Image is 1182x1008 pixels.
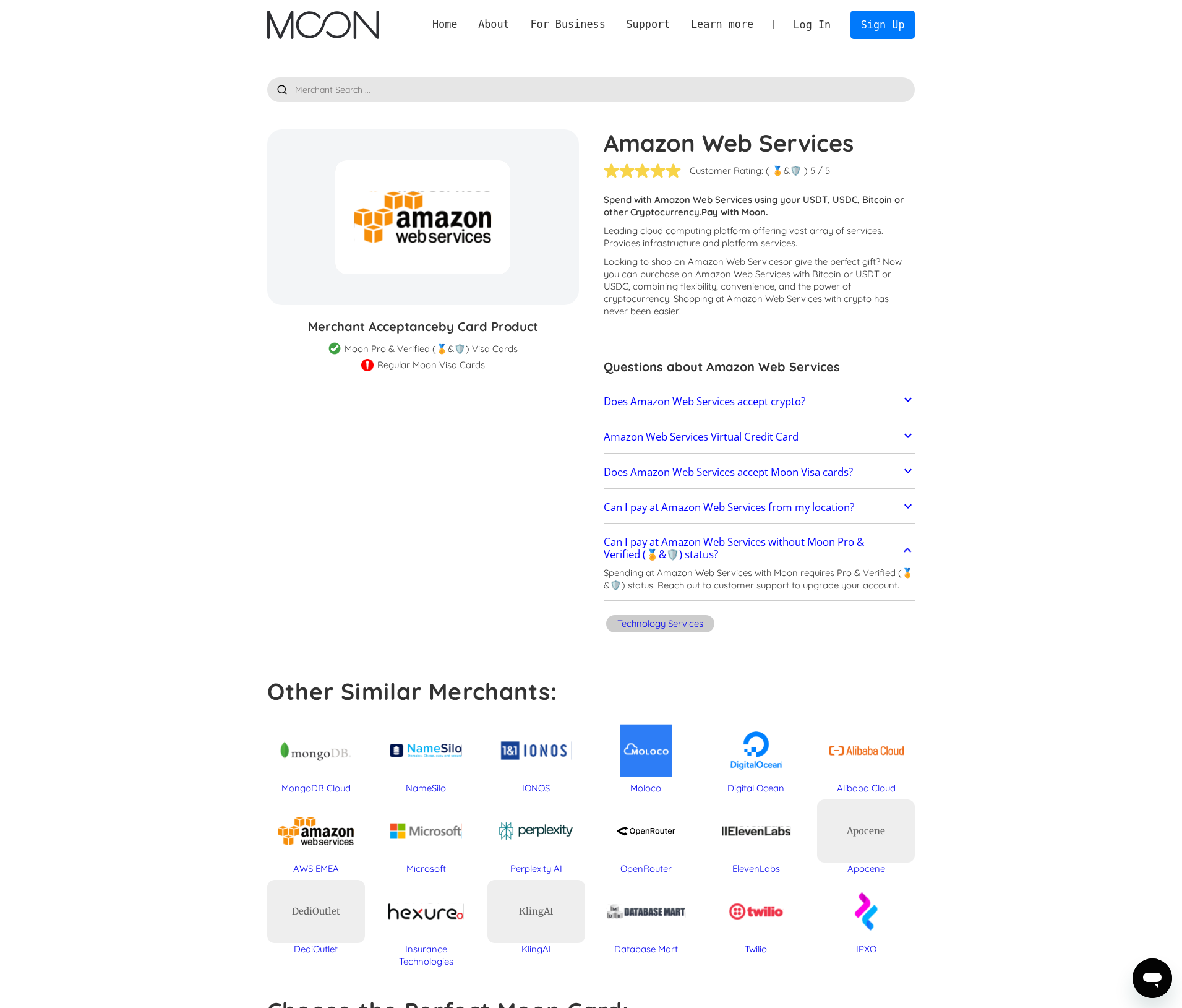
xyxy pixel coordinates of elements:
h2: Can I pay at Amazon Web Services from my location? [604,501,854,514]
div: Support [616,17,680,32]
div: Twilio [707,943,805,955]
a: Can I pay at Amazon Web Services without Moon Pro & Verified (🏅&🛡️) status? [604,530,915,567]
div: About [468,17,520,32]
h3: Merchant Acceptance [267,317,579,336]
h1: Amazon Web Services [604,129,915,157]
div: MongoDB Cloud [267,782,365,795]
div: Microsoft [377,863,475,875]
h2: Can I pay at Amazon Web Services without Moon Pro & Verified (🏅&🛡️) status? [604,536,901,561]
div: Support [626,17,670,32]
p: Looking to shop on Amazon Web Services ? Now you can purchase on Amazon Web Services with Bitcoin... [604,256,915,317]
a: Insurance Technologies [377,880,475,968]
a: Microsoft [377,799,475,876]
a: Does Amazon Web Services accept crypto? [604,389,915,415]
div: Perplexity AI [487,863,585,875]
div: IONOS [487,782,585,795]
div: DediOutlet [292,905,340,918]
div: Learn more [691,17,753,32]
a: KlingAIKlingAI [487,880,585,956]
a: Database Mart [597,880,695,956]
a: Perplexity AI [487,799,585,876]
strong: Pay with Moon. [701,206,768,218]
a: Moloco [597,719,695,795]
h3: Questions about Amazon Web Services [604,358,915,376]
strong: Other Similar Merchants: [267,677,558,705]
a: Alibaba Cloud [817,719,915,795]
div: ) [804,165,808,177]
div: IPXO [817,943,915,955]
a: ApoceneApocene [817,799,915,876]
div: KlingAI [519,905,554,918]
a: Can I pay at Amazon Web Services from my location? [604,495,915,521]
div: Moloco [597,782,695,795]
a: Technology Services [604,613,717,637]
div: ( [766,165,769,177]
div: DediOutlet [267,943,365,955]
div: - Customer Rating: [683,165,763,177]
div: Technology Services [617,618,703,630]
div: ElevenLabs [707,863,805,875]
div: For Business [530,17,605,32]
div: AWS EMEA [267,863,365,875]
h2: Does Amazon Web Services accept crypto? [604,395,805,408]
div: About [478,17,510,32]
a: Sign Up [850,11,915,38]
h2: Does Amazon Web Services accept Moon Visa cards? [604,466,853,478]
div: Regular Moon Visa Cards [377,359,485,371]
a: Log In [783,11,841,38]
div: 🏅&🛡️ [772,165,802,177]
div: Moon Pro & Verified (🏅&🛡️) Visa Cards [345,343,518,355]
a: OpenRouter [597,799,695,876]
a: IPXO [817,880,915,956]
div: KlingAI [487,943,585,955]
span: by Card Product [439,319,538,334]
a: Twilio [707,880,805,956]
div: / 5 [818,165,830,177]
a: IONOS [487,719,585,795]
a: AWS EMEA [267,799,365,876]
input: Merchant Search ... [267,77,915,102]
a: Amazon Web Services Virtual Credit Card [604,424,915,450]
p: Spend with Amazon Web Services using your USDT, USDC, Bitcoin or other Cryptocurrency. [604,194,915,218]
div: Learn more [680,17,764,32]
a: DediOutletDediOutlet [267,880,365,956]
a: NameSilo [377,719,475,795]
div: Insurance Technologies [377,943,475,968]
div: For Business [520,17,616,32]
a: Does Amazon Web Services accept Moon Visa cards? [604,459,915,485]
div: OpenRouter [597,863,695,875]
span: or give the perfect gift [783,256,876,267]
h2: Amazon Web Services Virtual Credit Card [604,431,799,443]
div: Digital Ocean [707,782,805,795]
p: Spending at Amazon Web Services with Moon requires Pro & Verified (🏅&🛡️) status. Reach out to cus... [604,567,915,592]
iframe: Button to launch messaging window [1133,958,1172,998]
div: NameSilo [377,782,475,795]
div: Alibaba Cloud [817,782,915,795]
div: Database Mart [597,943,695,955]
a: Home [422,17,468,32]
a: MongoDB Cloud [267,719,365,795]
a: Digital Ocean [707,719,805,795]
a: home [267,11,379,39]
p: Leading cloud computing platform offering vast array of services. Provides infrastructure and pla... [604,225,915,249]
img: Moon Logo [267,11,379,39]
div: Apocene [817,863,915,875]
div: 5 [810,165,815,177]
a: ElevenLabs [707,799,805,876]
div: Apocene [847,825,885,837]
